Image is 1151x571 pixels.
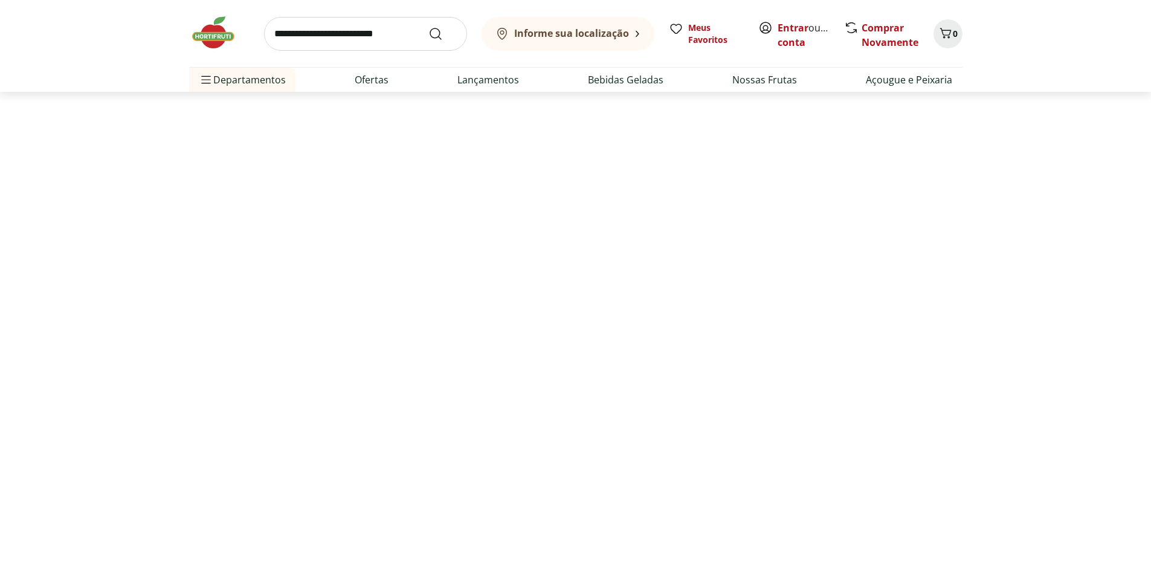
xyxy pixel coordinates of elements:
[778,21,844,49] a: Criar conta
[199,65,213,94] button: Menu
[732,73,797,87] a: Nossas Frutas
[862,21,918,49] a: Comprar Novamente
[933,19,962,48] button: Carrinho
[482,17,654,51] button: Informe sua localização
[514,27,629,40] b: Informe sua localização
[264,17,467,51] input: search
[588,73,663,87] a: Bebidas Geladas
[428,27,457,41] button: Submit Search
[688,22,744,46] span: Meus Favoritos
[355,73,389,87] a: Ofertas
[866,73,952,87] a: Açougue e Peixaria
[778,21,808,34] a: Entrar
[189,15,250,51] img: Hortifruti
[953,28,958,39] span: 0
[199,65,286,94] span: Departamentos
[778,21,831,50] span: ou
[457,73,519,87] a: Lançamentos
[669,22,744,46] a: Meus Favoritos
